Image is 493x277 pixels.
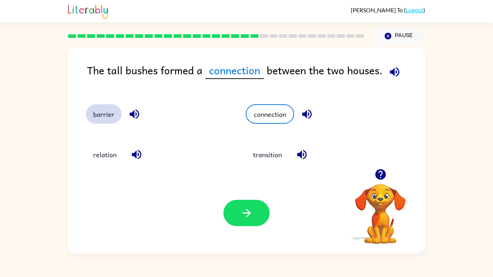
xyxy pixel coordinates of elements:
video: Your browser must support playing .mp4 files to use Literably. Please try using another browser. [344,173,416,245]
a: Logout [406,6,423,13]
button: barrier [86,104,122,124]
span: connection [205,62,264,79]
button: Pause [373,28,425,44]
button: connection [246,104,294,124]
button: transition [246,145,289,164]
button: relation [86,145,124,164]
span: [PERSON_NAME] To [351,6,404,13]
img: Literably [68,3,108,19]
div: ( ) [351,6,425,13]
div: The tall bushes formed a between the two houses. [87,62,425,90]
